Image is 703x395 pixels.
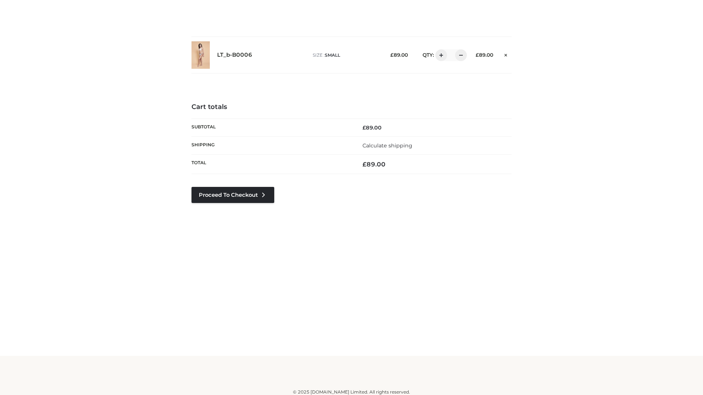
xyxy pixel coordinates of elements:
th: Shipping [191,136,351,154]
span: £ [362,124,366,131]
th: Total [191,155,351,174]
bdi: 89.00 [362,124,382,131]
span: £ [476,52,479,58]
th: Subtotal [191,118,351,136]
div: QTY: [415,49,464,61]
img: LT_b-B0006 - SMALL [191,41,210,69]
bdi: 89.00 [476,52,493,58]
a: Calculate shipping [362,142,412,149]
span: £ [362,161,367,168]
a: LT_b-B0006 [217,52,252,59]
span: SMALL [325,52,340,58]
bdi: 89.00 [390,52,408,58]
a: Proceed to Checkout [191,187,274,203]
span: £ [390,52,394,58]
p: size : [313,52,379,59]
a: Remove this item [501,49,512,59]
h4: Cart totals [191,103,512,111]
bdi: 89.00 [362,161,386,168]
